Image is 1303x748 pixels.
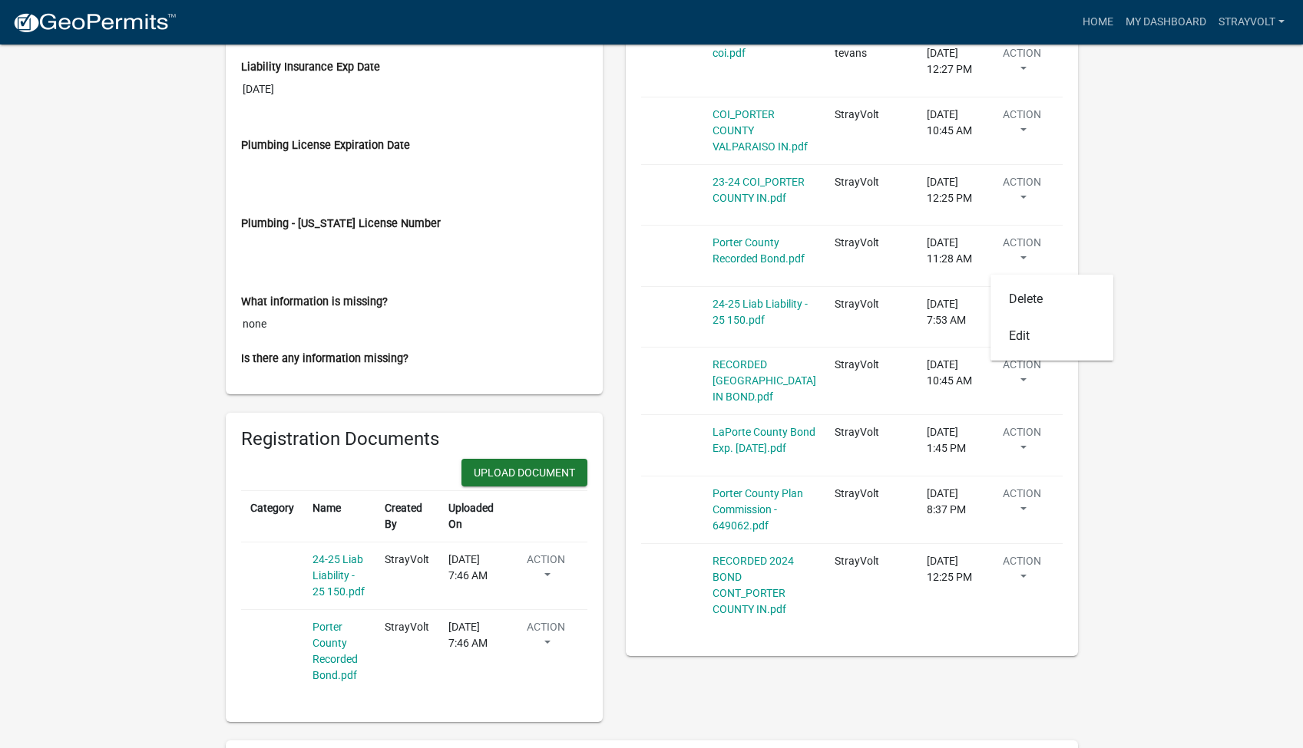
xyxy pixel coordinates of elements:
[375,491,439,542] th: Created By
[990,553,1053,591] button: Action
[918,476,981,543] td: [DATE] 8:37 PM
[918,415,981,476] td: [DATE] 1:45 PM
[990,424,1053,463] button: Action
[918,286,981,348] td: [DATE] 7:53 AM
[1119,8,1212,37] a: My Dashboard
[375,542,439,610] td: StrayVolt
[990,318,1113,354] a: Edit
[918,97,981,164] td: [DATE] 10:45 AM
[713,108,808,153] a: COI_PORTER COUNTY VALPARAISO IN.pdf
[241,491,303,542] th: Category
[825,476,918,543] td: StrayVolt
[375,610,439,694] td: StrayVolt
[825,164,918,226] td: StrayVolt
[918,164,981,226] td: [DATE] 12:25 PM
[313,621,358,681] a: Porter County Recorded Bond.pdf
[918,226,981,287] td: [DATE] 11:28 AM
[713,358,816,403] a: RECORDED [GEOGRAPHIC_DATA] IN BOND.pdf
[825,36,918,97] td: tevans
[1212,8,1291,37] a: StrayVolt
[713,555,794,615] a: RECORDED 2024 BOND CONT_PORTER COUNTY IN.pdf
[514,619,578,657] button: Action
[990,45,1053,84] button: Action
[241,297,388,308] label: What information is missing?
[990,357,1053,395] button: Action
[825,226,918,287] td: StrayVolt
[825,348,918,415] td: StrayVolt
[990,107,1053,145] button: Action
[439,610,505,694] td: [DATE] 7:46 AM
[713,236,805,265] a: Porter County Recorded Bond.pdf
[825,543,918,627] td: StrayVolt
[713,487,803,532] a: Porter County Plan Commission - 649062.pdf
[990,275,1113,361] div: Action
[241,140,410,151] label: Plumbing License Expiration Date
[990,235,1053,273] button: Action
[825,415,918,476] td: StrayVolt
[439,542,505,610] td: [DATE] 7:46 AM
[313,553,365,598] a: 24-25 Liab Liability - 25 150.pdf
[990,174,1053,213] button: Action
[439,491,505,542] th: Uploaded On
[918,36,981,97] td: [DATE] 12:27 PM
[990,281,1113,318] a: Delete
[241,219,441,229] label: Plumbing - [US_STATE] License Number
[1076,8,1119,37] a: Home
[241,62,380,73] label: Liability Insurance Exp Date
[241,354,408,364] label: Is there any information missing?
[303,491,376,542] th: Name
[713,176,805,204] a: 23-24 COI_PORTER COUNTY IN.pdf
[713,298,808,326] a: 24-25 Liab Liability - 25 150.pdf
[990,486,1053,524] button: Action
[461,459,587,490] wm-modal-confirm: New Document
[825,97,918,164] td: StrayVolt
[713,426,815,454] a: LaPorte County Bond Exp. [DATE].pdf
[713,47,746,59] a: coi.pdf
[241,428,587,450] h6: Registration Documents
[825,286,918,348] td: StrayVolt
[918,543,981,627] td: [DATE] 12:25 PM
[461,459,587,486] button: Upload Document
[918,348,981,415] td: [DATE] 10:45 AM
[514,552,578,590] button: Action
